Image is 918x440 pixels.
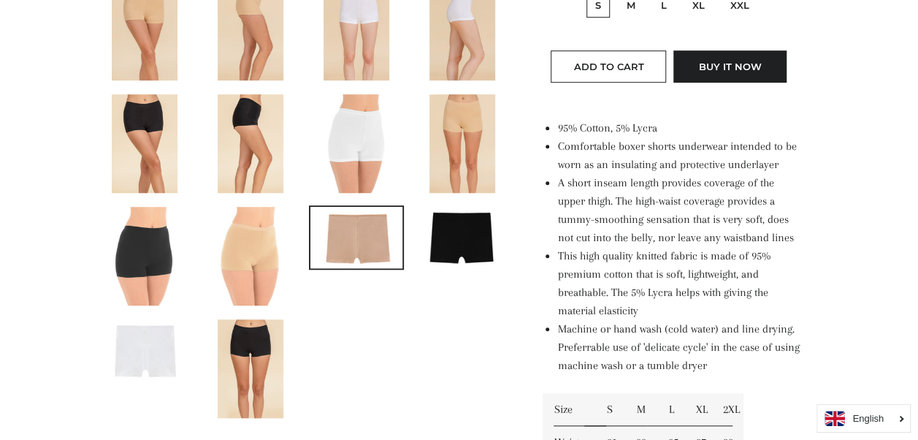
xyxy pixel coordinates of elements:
span: This high quality knitted fabric is made of 95% premium cotton that is soft, lightweight, and bre... [557,249,770,317]
img: Load image into Gallery viewer, Women&#39;s Boxer Shorts Underwear [324,94,389,193]
td: L [657,393,685,426]
td: M [624,393,657,426]
img: Load image into Gallery viewer, Women&#39;s Boxer Shorts Underwear [99,319,191,381]
img: Load image into Gallery viewer, Women&#39;s Boxer Shorts Underwear [310,207,402,268]
td: 2XL [712,393,743,426]
span: Machine or hand wash (cold water) and line drying. Preferrable use of 'delicate cycle' in the cas... [557,322,799,372]
img: Load image into Gallery viewer, Women&#39;s Boxer Shorts Underwear [218,207,283,306]
td: Size [543,393,595,426]
img: Load image into Gallery viewer, Women&#39;s Boxer Shorts Underwear [416,207,508,268]
img: Load image into Gallery viewer, Women&#39;s Boxer Shorts Underwear [112,207,177,306]
img: Load image into Gallery viewer, Women&#39;s Boxer Shorts Underwear [429,94,495,193]
img: Load image into Gallery viewer, Women&#39;s Boxer Shorts Underwear [218,94,283,193]
span: A short inseam length provides coverage of the upper thigh. The high-waist coverage provides a tu... [557,176,793,244]
button: Add to Cart [551,50,666,83]
span: Add to Cart [573,61,643,72]
img: Load image into Gallery viewer, Women&#39;s Boxer Shorts Underwear [112,94,177,193]
span: 95% Cotton, 5% Lycra [557,121,657,134]
td: XL [685,393,712,426]
td: S [595,393,624,426]
button: Buy it now [673,50,787,83]
i: English [852,414,884,423]
li: Comfortable boxer shorts underwear intended to be worn as an insulating and protective underlayer [557,137,802,174]
a: English [825,411,903,426]
img: Load image into Gallery viewer, Women&#39;s Boxer Shorts Underwear [218,319,283,418]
